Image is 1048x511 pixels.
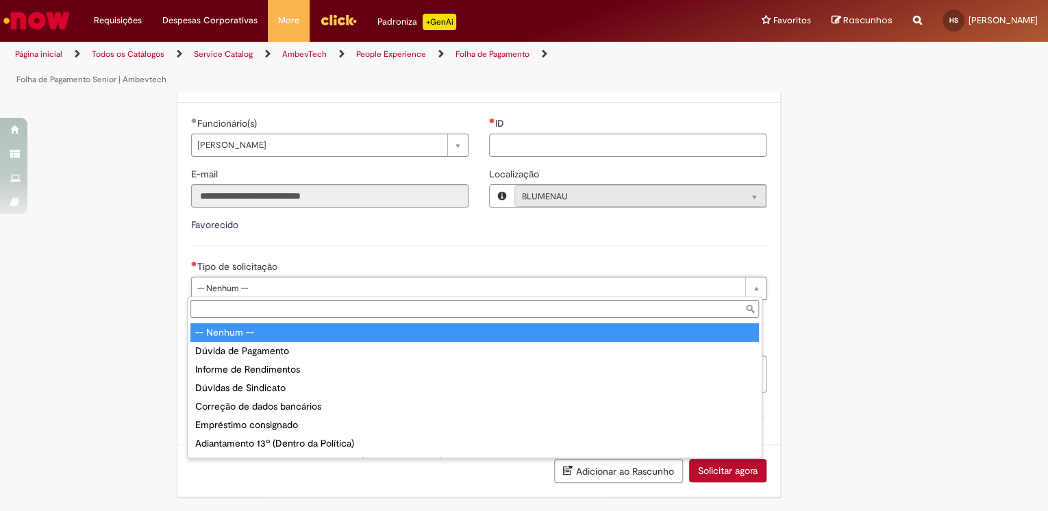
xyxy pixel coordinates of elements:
ul: Tipo de solicitação [188,321,762,458]
div: Dúvida de Pagamento [190,342,759,360]
div: Informe de Rendimentos [190,360,759,379]
div: Empréstimo consignado [190,416,759,434]
div: Dúvidas de Sindicato [190,379,759,397]
div: -- Nenhum -- [190,323,759,342]
div: Adiantamento abono assiduidade - 14º (Dentro da Política) [190,453,759,471]
div: Correção de dados bancários [190,397,759,416]
div: Adiantamento 13º (Dentro da Política) [190,434,759,453]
